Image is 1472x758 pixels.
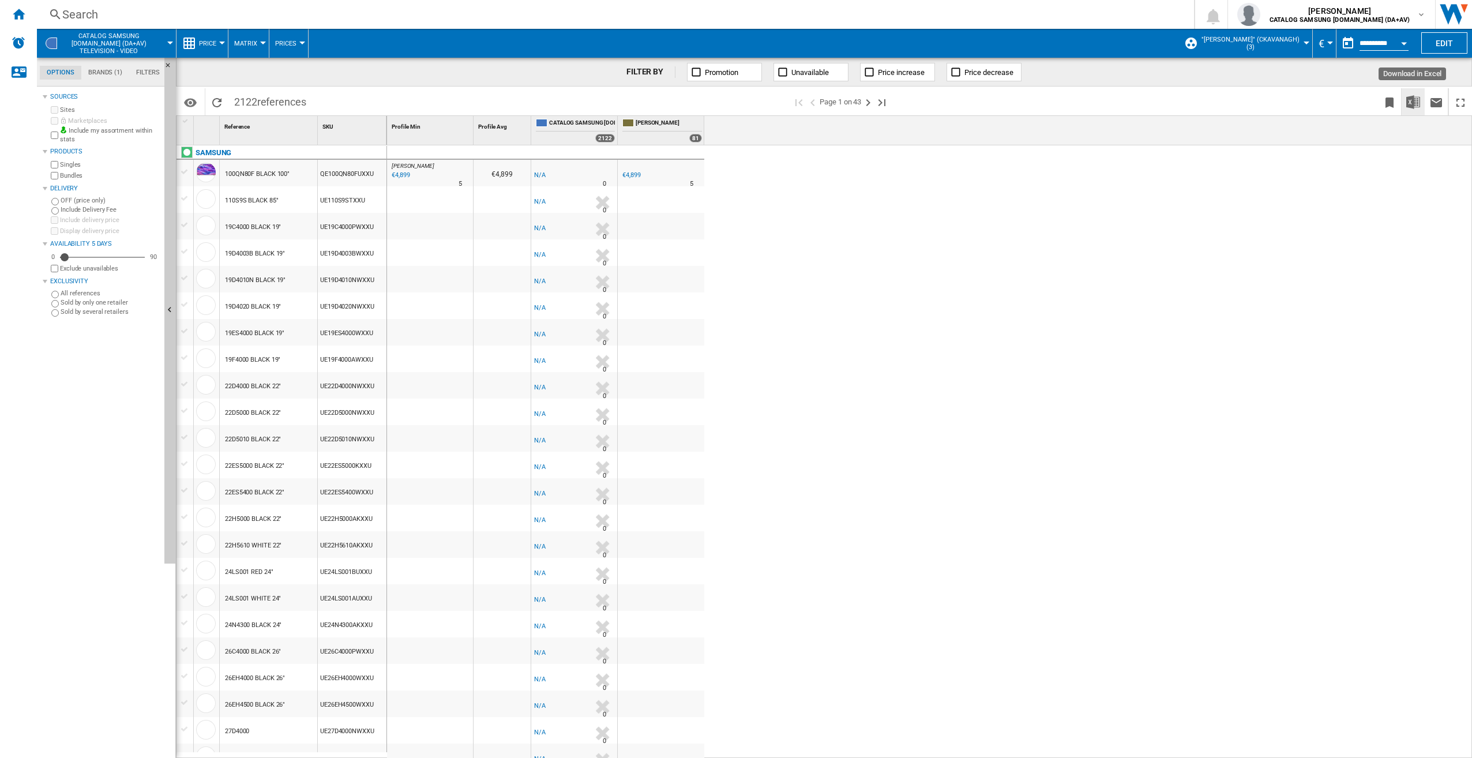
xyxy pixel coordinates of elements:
div: UE26C4000PWXXU [318,637,386,664]
span: "[PERSON_NAME]" (ckavanagh) (3) [1200,36,1301,51]
button: Hide [164,58,178,78]
div: Delivery Time : 0 day [603,364,606,376]
div: UE22ES5000KXXU [318,452,386,478]
button: Price increase [860,63,935,81]
div: UE22ES5400WXXU [318,478,386,505]
div: UE22H5000AKXXU [318,505,386,531]
div: Sort None [476,116,531,134]
div: UE19D4003BWXXU [318,239,386,266]
img: mysite-bg-18x18.png [60,126,67,133]
div: 19C4000 BLACK 19" [225,214,281,241]
span: Price increase [878,68,925,77]
div: UE19D4010NWXXU [318,266,386,292]
div: Sort None [222,116,317,134]
div: UE26EH4500WXXU [318,691,386,717]
div: Sort None [389,116,473,134]
div: UE110S9STXXU [318,186,386,213]
div: 22H5610 WHITE 22" [225,532,281,559]
span: [PERSON_NAME] [1270,5,1410,17]
label: Bundles [60,171,160,180]
div: UE24LS001BUXXU [318,558,386,584]
span: Prices [275,40,296,47]
span: € [1319,37,1324,50]
div: Delivery Time : 5 days [690,178,693,190]
div: UE19D4020NWXXU [318,292,386,319]
div: 0 [48,253,58,261]
div: Delivery Time : 0 day [603,311,606,322]
button: md-calendar [1336,32,1360,55]
div: Delivery Time : 0 day [603,337,606,349]
div: Delivery Time : 0 day [603,603,606,614]
div: 24LS001 WHITE 24" [225,586,281,612]
div: 22ES5400 BLACK 22" [225,479,284,506]
div: UE22H5610AKXXU [318,531,386,558]
div: N/A [534,276,546,287]
div: 19ES4000 BLACK 19" [225,320,284,347]
div: Delivery Time : 0 day [603,205,606,216]
div: UE22D5010NWXXU [318,425,386,452]
div: 22D4000 BLACK 22" [225,373,281,400]
div: Profile Min Sort None [389,116,473,134]
label: Exclude unavailables [60,264,160,273]
button: Next page [861,88,875,115]
label: Marketplaces [60,117,160,125]
div: Prices [275,29,302,58]
div: Delivery Time : 0 day [603,736,606,747]
div: UE27D4000NWXXU [318,717,386,744]
label: Display delivery price [60,227,160,235]
button: Reload [205,88,228,115]
button: Unavailable [773,63,848,81]
span: 2122 [228,88,312,112]
div: N/A [534,223,546,234]
div: UE22D4000NWXXU [318,372,386,399]
div: 26EH4500 BLACK 26" [225,692,285,718]
div: CATALOG SAMSUNG [DOMAIN_NAME] (DA+AV)Television - video [43,29,170,58]
div: N/A [534,541,546,553]
div: Delivery Time : 5 days [459,178,462,190]
input: Display delivery price [51,227,58,235]
md-tab-item: Filters [129,66,167,80]
span: Unavailable [791,68,829,77]
div: Last updated : Thursday, 28 August 2025 03:10 [390,170,410,181]
div: Delivery Time : 0 day [603,682,606,694]
label: All references [61,289,160,298]
div: N/A [534,647,546,659]
div: €4,899 [474,160,531,186]
div: €4,899 [621,170,640,181]
div: N/A [534,674,546,685]
label: Sold by several retailers [61,307,160,316]
button: Price decrease [947,63,1022,81]
div: N/A [534,461,546,473]
div: Delivery Time : 0 day [603,576,606,588]
button: Send this report by email [1425,88,1448,115]
div: Click to filter on that brand [196,146,231,160]
img: excel-24x24.png [1406,95,1420,109]
div: 100QN80F BLACK 100" [225,161,290,187]
div: Sources [50,92,160,102]
div: N/A [534,700,546,712]
button: € [1319,29,1330,58]
div: UE19C4000PWXXU [318,213,386,239]
div: Delivery Time : 0 day [603,656,606,667]
label: Include my assortment within stats [60,126,160,144]
md-menu: Currency [1313,29,1336,58]
input: Singles [51,161,58,168]
span: Promotion [705,68,738,77]
div: N/A [534,408,546,420]
div: N/A [534,249,546,261]
md-slider: Availability [60,252,145,263]
label: Singles [60,160,160,169]
div: [PERSON_NAME] 81 offers sold by IE HARVEY NORMAN [620,116,704,145]
div: 27D4000 [225,718,249,745]
button: Matrix [234,29,263,58]
div: Sort None [320,116,386,134]
span: CATALOG SAMSUNG UK.IE (DA+AV):Television - video [63,32,154,55]
div: N/A [534,382,546,393]
div: N/A [534,355,546,367]
button: Edit [1421,32,1467,54]
div: UE19F4000AWXXU [318,346,386,372]
div: Reference Sort None [222,116,317,134]
div: 24N4300 BLACK 24" [225,612,281,639]
div: "[PERSON_NAME]" (ckavanagh) (3) [1184,29,1306,58]
div: 22D5010 BLACK 22" [225,426,281,453]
